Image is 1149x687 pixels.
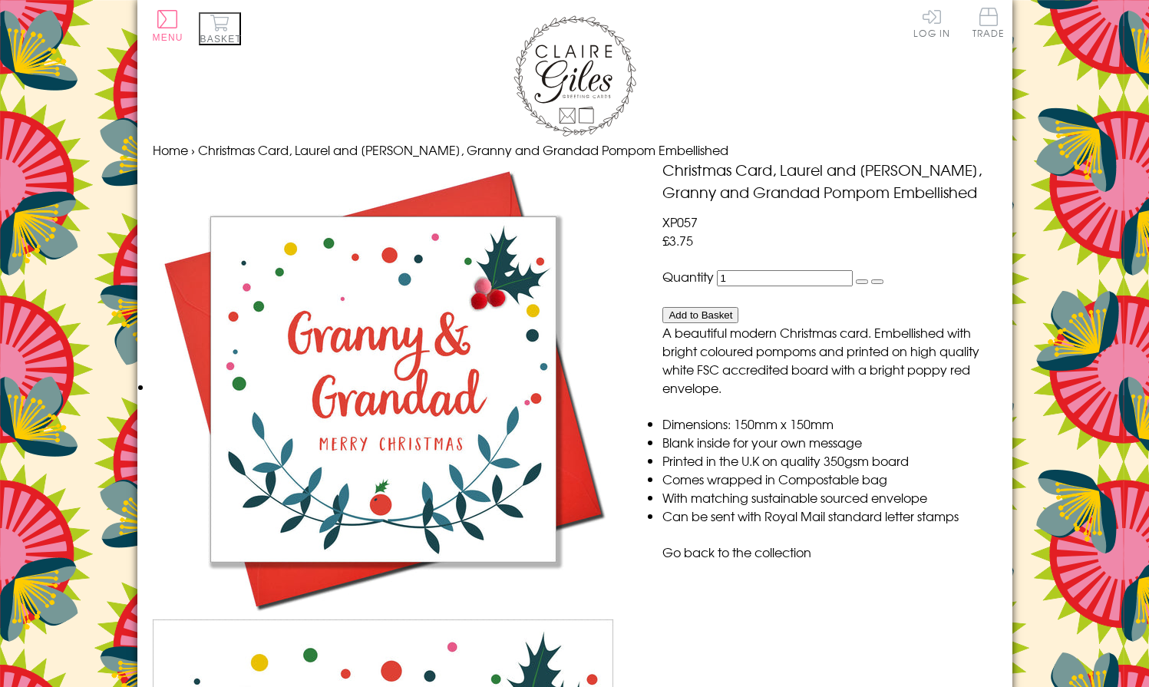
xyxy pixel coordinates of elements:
[153,140,188,159] a: Home
[662,543,811,561] a: Go back to the collection
[662,488,996,507] li: With matching sustainable sourced envelope
[662,159,996,203] h1: Christmas Card, Laurel and [PERSON_NAME], Granny and Grandad Pompom Embellished
[662,267,714,286] label: Quantity
[199,12,241,45] button: Basket
[662,213,698,231] span: XP057
[669,309,732,321] span: Add to Basket
[662,307,738,323] button: Add to Basket
[513,15,636,137] img: Claire Giles Greetings Cards
[662,433,996,451] li: Blank inside for your own message
[662,231,693,249] span: £3.75
[153,140,997,159] nav: breadcrumbs
[972,8,1005,41] a: Trade
[662,323,996,397] p: A beautiful modern Christmas card. Embellished with bright coloured pompoms and printed on high q...
[153,10,183,43] button: Menu
[191,140,195,159] span: ›
[972,8,1005,38] span: Trade
[662,470,996,488] li: Comes wrapped in Compostable bag
[662,451,996,470] li: Printed in the U.K on quality 350gsm board
[662,415,996,433] li: Dimensions: 150mm x 150mm
[153,159,613,619] img: Christmas Card, Laurel and Berry, Granny and Grandad Pompom Embellished
[662,507,996,525] li: Can be sent with Royal Mail standard letter stamps
[153,32,183,43] span: Menu
[198,140,728,159] span: Christmas Card, Laurel and [PERSON_NAME], Granny and Grandad Pompom Embellished
[913,8,950,38] a: Log In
